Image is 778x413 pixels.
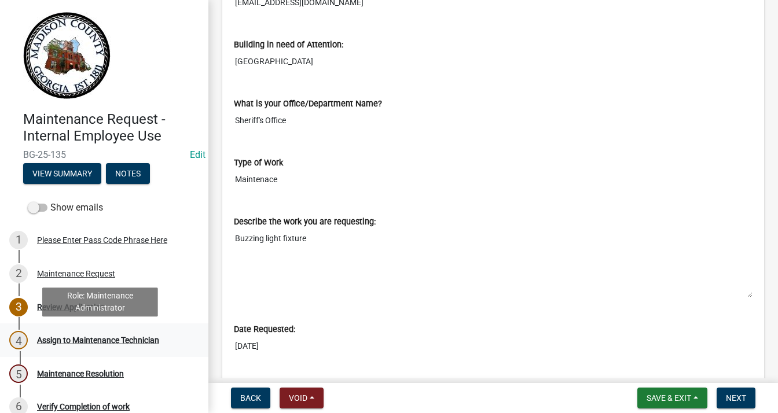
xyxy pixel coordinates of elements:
label: Type of Work [234,159,283,167]
span: Save & Exit [647,393,691,403]
button: View Summary [23,163,101,184]
label: Building in need of Attention: [234,41,343,49]
a: Edit [190,149,205,160]
h4: Maintenance Request - Internal Employee Use [23,111,199,145]
button: Back [231,388,270,408]
button: Notes [106,163,150,184]
div: Verify Completion of work [37,403,130,411]
div: 4 [9,331,28,349]
label: Date Requested: [234,326,295,334]
textarea: Buzzing light fixture [234,228,753,298]
div: 5 [9,364,28,383]
wm-modal-confirm: Edit Application Number [190,149,205,160]
button: Next [717,388,755,408]
wm-modal-confirm: Notes [106,169,150,179]
label: Show emails [28,201,103,215]
label: Describe the work you are requesting: [234,218,376,226]
span: Next [726,393,746,403]
div: Review Application [37,303,105,311]
span: BG-25-135 [23,149,185,160]
span: Void [289,393,307,403]
span: Back [240,393,261,403]
div: 2 [9,264,28,283]
div: Maintenance Resolution [37,370,124,378]
div: Role: Maintenance Administrator [42,287,158,316]
div: Maintenance Request [37,270,115,278]
div: Assign to Maintenance Technician [37,336,159,344]
div: Please Enter Pass Code Phrase Here [37,236,167,244]
div: 3 [9,298,28,316]
div: 1 [9,231,28,249]
wm-modal-confirm: Summary [23,169,101,179]
img: Madison County, Georgia [23,12,111,99]
button: Save & Exit [637,388,707,408]
label: What is your Office/Department Name? [234,100,382,108]
button: Void [280,388,324,408]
